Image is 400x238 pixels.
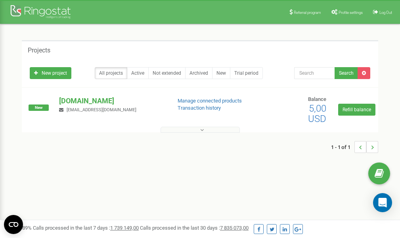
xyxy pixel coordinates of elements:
[30,67,71,79] a: New project
[178,105,221,111] a: Transaction history
[178,98,242,104] a: Manage connected products
[33,225,139,231] span: Calls processed in the last 7 days :
[379,10,392,15] span: Log Out
[67,107,136,112] span: [EMAIL_ADDRESS][DOMAIN_NAME]
[308,103,326,124] span: 5,00 USD
[28,47,50,54] h5: Projects
[339,10,363,15] span: Profile settings
[220,225,249,231] u: 7 835 073,00
[338,104,375,116] a: Refill balance
[331,141,354,153] span: 1 - 1 of 1
[4,215,23,234] button: Open CMP widget
[294,67,335,79] input: Search
[373,193,392,212] div: Open Intercom Messenger
[110,225,139,231] u: 1 739 149,00
[95,67,127,79] a: All projects
[185,67,212,79] a: Archived
[29,104,49,111] span: New
[294,10,321,15] span: Referral program
[230,67,263,79] a: Trial period
[59,96,165,106] p: [DOMAIN_NAME]
[140,225,249,231] span: Calls processed in the last 30 days :
[148,67,186,79] a: Not extended
[127,67,149,79] a: Active
[212,67,230,79] a: New
[308,96,326,102] span: Balance
[331,133,378,161] nav: ...
[335,67,358,79] button: Search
